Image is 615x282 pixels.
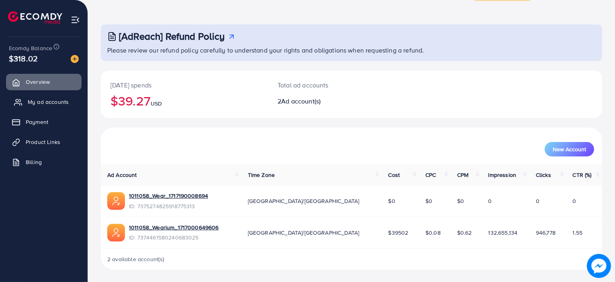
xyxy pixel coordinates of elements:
span: Payment [26,118,48,126]
span: My ad accounts [28,98,69,106]
span: 0 [573,197,576,205]
h2: $39.27 [110,93,258,108]
span: $0 [388,197,395,205]
h2: 2 [278,97,384,105]
span: 946,778 [536,229,556,237]
span: Ad Account [107,171,137,179]
span: [GEOGRAPHIC_DATA]/[GEOGRAPHIC_DATA] [248,229,360,237]
span: Clicks [536,171,551,179]
span: Ad account(s) [281,97,321,105]
span: Cost [388,171,400,179]
img: website_grey.svg [13,21,19,27]
div: Domain Overview [31,47,72,53]
span: ID: 7375274825918775313 [129,202,208,210]
span: 0 [488,197,492,205]
a: Payment [6,114,82,130]
span: 0 [536,197,539,205]
a: Product Links [6,134,82,150]
button: New Account [545,142,594,156]
span: [GEOGRAPHIC_DATA]/[GEOGRAPHIC_DATA] [248,197,360,205]
img: tab_domain_overview_orange.svg [22,47,28,53]
span: CPC [425,171,436,179]
img: image [587,254,611,278]
span: New Account [553,146,586,152]
p: Please review our refund policy carefully to understand your rights and obligations when requesti... [107,45,597,55]
span: 132,655,134 [488,229,518,237]
span: Ecomdy Balance [9,44,52,52]
div: Keywords by Traffic [89,47,135,53]
span: USD [151,99,162,108]
span: Impression [488,171,517,179]
a: 1011058_Wearium_1717000649606 [129,223,219,231]
span: CTR (%) [573,171,592,179]
span: $0.62 [457,229,472,237]
span: $0 [425,197,432,205]
a: Billing [6,154,82,170]
p: [DATE] spends [110,80,258,90]
p: Total ad accounts [278,80,384,90]
a: 1011058_Wear_1717190008694 [129,192,208,200]
span: ID: 7374461580240683025 [129,233,219,241]
img: tab_keywords_by_traffic_grey.svg [80,47,86,53]
span: Product Links [26,138,60,146]
span: $0 [457,197,464,205]
span: Time Zone [248,171,275,179]
div: v 4.0.25 [22,13,39,19]
span: $0.08 [425,229,441,237]
span: $39502 [388,229,408,237]
a: My ad accounts [6,94,82,110]
h3: [AdReach] Refund Policy [119,30,225,42]
span: Billing [26,158,42,166]
span: Overview [26,78,50,86]
span: 1.55 [573,229,583,237]
a: Overview [6,74,82,90]
img: image [71,55,79,63]
img: ic-ads-acc.e4c84228.svg [107,192,125,210]
img: ic-ads-acc.e4c84228.svg [107,224,125,241]
span: 2 available account(s) [107,255,165,263]
img: logo_orange.svg [13,13,19,19]
div: Domain: [DOMAIN_NAME] [21,21,88,27]
img: menu [71,15,80,24]
span: $318.02 [9,53,38,64]
span: CPM [457,171,468,179]
img: logo [8,11,62,24]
